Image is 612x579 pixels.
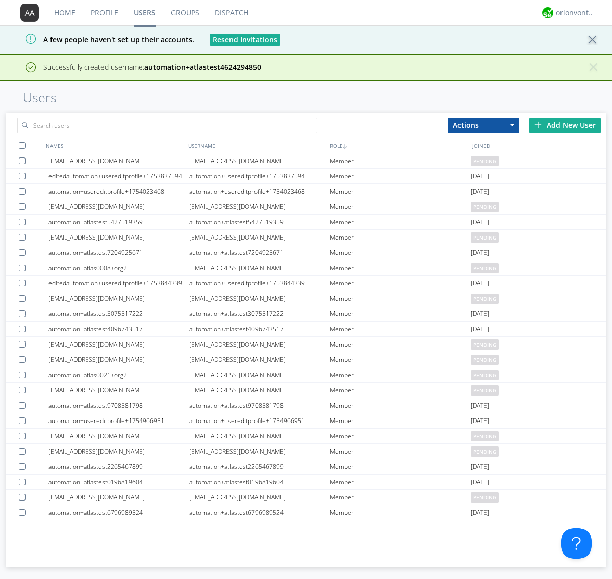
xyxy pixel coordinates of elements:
a: [EMAIL_ADDRESS][DOMAIN_NAME][EMAIL_ADDRESS][DOMAIN_NAME]Memberpending [6,230,606,245]
span: [DATE] [471,505,489,520]
div: automation+usereditprofile+1753844339 [189,276,330,291]
strong: automation+atlastest4624294850 [144,62,261,72]
div: editedautomation+usereditprofile+1753844339 [48,276,189,291]
div: Member [330,490,471,505]
span: [DATE] [471,413,489,429]
div: Member [330,215,471,229]
a: automation+atlastest9708581798automation+atlastest9708581798Member[DATE] [6,398,606,413]
a: automation+usereditprofile+1754023468automation+usereditprofile+1754023468Member[DATE] [6,184,606,199]
div: [EMAIL_ADDRESS][DOMAIN_NAME] [189,260,330,275]
div: Member [330,367,471,382]
span: [DATE] [471,245,489,260]
span: [DATE] [471,169,489,184]
div: Member [330,383,471,398]
div: editedautomation+usereditprofile+1753837594 [48,169,189,183]
div: Member [330,459,471,474]
span: pending [471,294,499,304]
div: [EMAIL_ADDRESS][DOMAIN_NAME] [48,337,189,352]
span: pending [471,446,499,457]
div: Member [330,505,471,520]
div: [EMAIL_ADDRESS][DOMAIN_NAME] [189,490,330,505]
span: [DATE] [471,322,489,337]
span: [DATE] [471,276,489,291]
div: [EMAIL_ADDRESS][DOMAIN_NAME] [48,429,189,443]
a: [EMAIL_ADDRESS][DOMAIN_NAME][EMAIL_ADDRESS][DOMAIN_NAME]Memberpending [6,429,606,444]
div: Member [330,520,471,535]
div: [EMAIL_ADDRESS][DOMAIN_NAME] [189,291,330,306]
div: automation+usereditprofile+1754023468 [189,184,330,199]
a: automation+atlastest0196819604automation+atlastest0196819604Member[DATE] [6,475,606,490]
div: [EMAIL_ADDRESS][DOMAIN_NAME] [189,383,330,398]
span: [DATE] [471,215,489,230]
div: Member [330,413,471,428]
div: Member [330,291,471,306]
div: automation+atlastest9708581798 [48,398,189,413]
a: [EMAIL_ADDRESS][DOMAIN_NAME][EMAIL_ADDRESS][DOMAIN_NAME]Member [6,520,606,536]
div: automation+atlastest5427519359 [48,215,189,229]
div: Member [330,429,471,443]
span: pending [471,431,499,441]
div: automation+atlastest9708581798 [189,398,330,413]
div: automation+usereditprofile+1754966951 [189,413,330,428]
span: [DATE] [471,306,489,322]
div: Member [330,322,471,336]
div: automation+atlastest3075517222 [48,306,189,321]
div: Member [330,153,471,168]
span: A few people haven't set up their accounts. [8,35,194,44]
div: [EMAIL_ADDRESS][DOMAIN_NAME] [48,444,189,459]
div: automation+atlastest7204925671 [189,245,330,260]
a: automation+atlastest5427519359automation+atlastest5427519359Member[DATE] [6,215,606,230]
div: automation+atlastest6796989524 [189,505,330,520]
div: automation+atlastest4096743517 [48,322,189,336]
a: automation+atlastest2265467899automation+atlastest2265467899Member[DATE] [6,459,606,475]
div: [EMAIL_ADDRESS][DOMAIN_NAME] [48,383,189,398]
div: [EMAIL_ADDRESS][DOMAIN_NAME] [48,490,189,505]
span: [DATE] [471,475,489,490]
div: Member [330,306,471,321]
span: pending [471,156,499,166]
button: Resend Invitations [210,34,280,46]
div: automation+atlastest6796989524 [48,505,189,520]
div: Member [330,276,471,291]
div: automation+atlastest5427519359 [189,215,330,229]
div: Member [330,169,471,183]
div: automation+atlas0008+org2 [48,260,189,275]
div: [EMAIL_ADDRESS][DOMAIN_NAME] [189,153,330,168]
a: [EMAIL_ADDRESS][DOMAIN_NAME][EMAIL_ADDRESS][DOMAIN_NAME]Memberpending [6,199,606,215]
div: Member [330,398,471,413]
img: plus.svg [534,121,542,128]
div: automation+atlastest0196819604 [189,475,330,489]
span: pending [471,355,499,365]
div: [EMAIL_ADDRESS][DOMAIN_NAME] [48,291,189,306]
div: automation+atlastest7204925671 [48,245,189,260]
div: Member [330,199,471,214]
a: automation+atlastest7204925671automation+atlastest7204925671Member[DATE] [6,245,606,260]
div: automation+atlastest2265467899 [189,459,330,474]
div: Member [330,184,471,199]
div: [EMAIL_ADDRESS][DOMAIN_NAME] [189,352,330,367]
div: [EMAIL_ADDRESS][DOMAIN_NAME] [48,199,189,214]
span: Successfully created username: [43,62,261,72]
div: [EMAIL_ADDRESS][DOMAIN_NAME] [189,337,330,352]
div: [EMAIL_ADDRESS][DOMAIN_NAME] [189,520,330,535]
div: Member [330,337,471,352]
div: automation+usereditprofile+1754023468 [48,184,189,199]
div: automation+usereditprofile+1753837594 [189,169,330,183]
input: Search users [17,118,317,133]
a: automation+usereditprofile+1754966951automation+usereditprofile+1754966951Member[DATE] [6,413,606,429]
div: Member [330,245,471,260]
span: pending [471,202,499,212]
span: pending [471,232,499,243]
a: [EMAIL_ADDRESS][DOMAIN_NAME][EMAIL_ADDRESS][DOMAIN_NAME]Memberpending [6,490,606,505]
div: Member [330,475,471,489]
div: Member [330,230,471,245]
div: [EMAIL_ADDRESS][DOMAIN_NAME] [48,230,189,245]
a: automation+atlastest6796989524automation+atlastest6796989524Member[DATE] [6,505,606,520]
div: [EMAIL_ADDRESS][DOMAIN_NAME] [189,367,330,382]
span: [DATE] [471,459,489,475]
img: 29d36aed6fa347d5a1537e7736e6aa13 [542,7,553,18]
button: Actions [448,118,519,133]
div: [EMAIL_ADDRESS][DOMAIN_NAME] [48,352,189,367]
div: [EMAIL_ADDRESS][DOMAIN_NAME] [48,153,189,168]
div: [EMAIL_ADDRESS][DOMAIN_NAME] [189,230,330,245]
